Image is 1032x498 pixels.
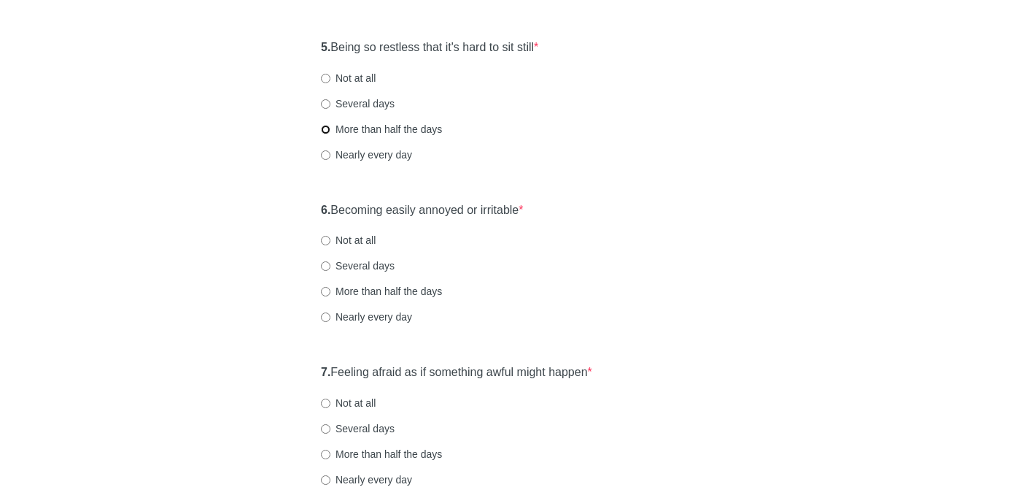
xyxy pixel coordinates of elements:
label: More than half the days [321,447,442,461]
label: Nearly every day [321,148,412,162]
input: Nearly every day [321,313,330,322]
label: More than half the days [321,284,442,299]
input: More than half the days [321,287,330,296]
strong: 6. [321,204,330,216]
label: Not at all [321,396,376,410]
label: More than half the days [321,122,442,137]
label: Nearly every day [321,472,412,487]
strong: 7. [321,366,330,378]
input: Not at all [321,74,330,83]
input: Not at all [321,236,330,245]
label: Nearly every day [321,310,412,324]
label: Not at all [321,71,376,85]
input: Not at all [321,399,330,408]
label: Several days [321,421,395,436]
label: Not at all [321,233,376,248]
input: Nearly every day [321,150,330,160]
label: Being so restless that it's hard to sit still [321,39,538,56]
label: Becoming easily annoyed or irritable [321,202,524,219]
label: Feeling afraid as if something awful might happen [321,364,592,381]
input: Several days [321,261,330,271]
label: Several days [321,258,395,273]
input: Several days [321,424,330,434]
input: Nearly every day [321,475,330,485]
strong: 5. [321,41,330,53]
input: More than half the days [321,125,330,134]
label: Several days [321,96,395,111]
input: More than half the days [321,450,330,459]
input: Several days [321,99,330,109]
